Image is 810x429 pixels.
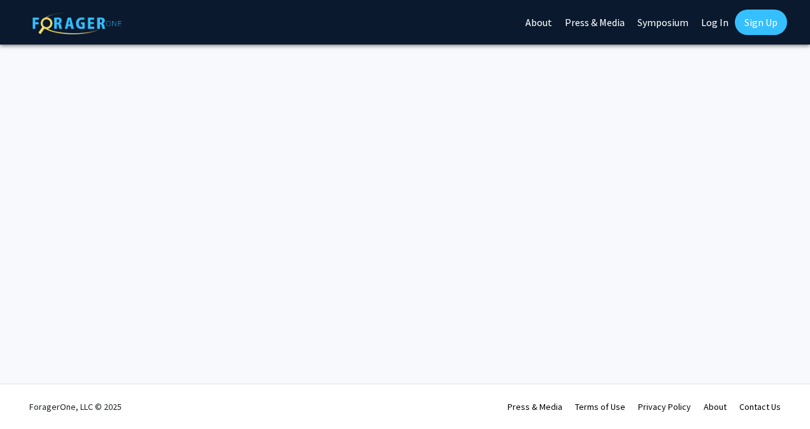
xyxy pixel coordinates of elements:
a: Sign Up [735,10,787,35]
a: Terms of Use [575,401,625,412]
a: Contact Us [739,401,781,412]
a: Privacy Policy [638,401,691,412]
div: ForagerOne, LLC © 2025 [29,384,122,429]
img: ForagerOne Logo [32,12,122,34]
a: Press & Media [508,401,562,412]
a: About [704,401,727,412]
